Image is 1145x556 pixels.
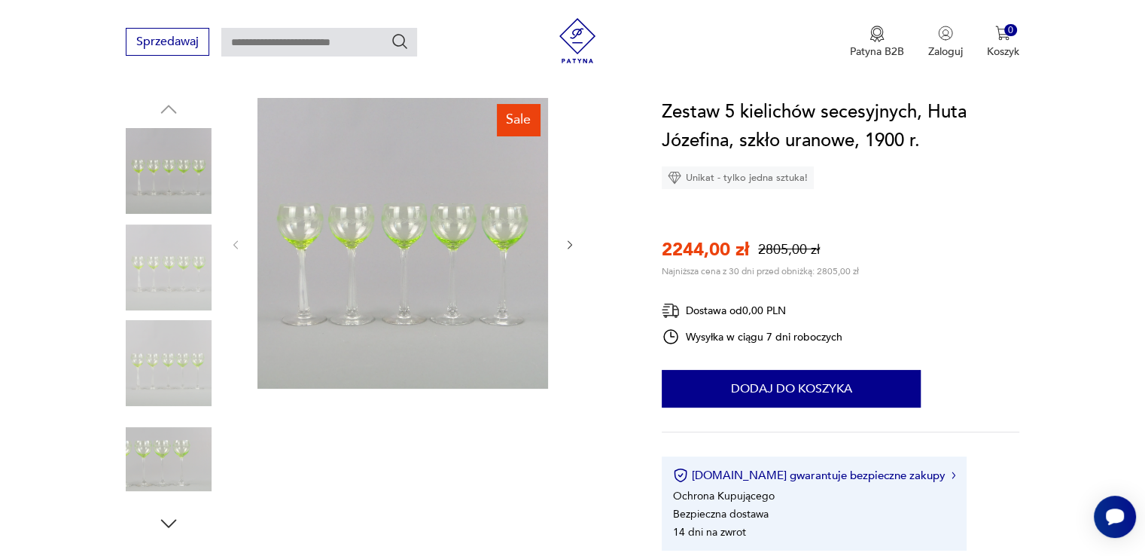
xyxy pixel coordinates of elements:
[987,26,1019,59] button: 0Koszyk
[987,44,1019,59] p: Koszyk
[126,28,209,56] button: Sprzedawaj
[662,265,859,277] p: Najniższa cena z 30 dni przed obniżką: 2805,00 zł
[673,507,769,521] li: Bezpieczna dostawa
[391,32,409,50] button: Szukaj
[938,26,953,41] img: Ikonka użytkownika
[662,301,842,320] div: Dostawa od 0,00 PLN
[662,370,921,408] button: Dodaj do koszyka
[869,26,885,42] img: Ikona medalu
[662,301,680,320] img: Ikona dostawy
[126,225,212,310] img: Zdjęcie produktu Zestaw 5 kielichów secesyjnych, Huta Józefina, szkło uranowe, 1900 r.
[497,104,540,136] div: Sale
[758,240,820,259] p: 2805,00 zł
[850,44,904,59] p: Patyna B2B
[662,328,842,346] div: Wysyłka w ciągu 7 dni roboczych
[126,38,209,48] a: Sprzedawaj
[662,166,814,189] div: Unikat - tylko jedna sztuka!
[850,26,904,59] button: Patyna B2B
[257,98,548,389] img: Zdjęcie produktu Zestaw 5 kielichów secesyjnych, Huta Józefina, szkło uranowe, 1900 r.
[555,18,600,63] img: Patyna - sklep z meblami i dekoracjami vintage
[928,26,963,59] button: Zaloguj
[928,44,963,59] p: Zaloguj
[673,489,775,503] li: Ochrona Kupującego
[673,468,955,483] button: [DOMAIN_NAME] gwarantuje bezpieczne zakupy
[673,468,688,483] img: Ikona certyfikatu
[850,26,904,59] a: Ikona medaluPatyna B2B
[126,320,212,406] img: Zdjęcie produktu Zestaw 5 kielichów secesyjnych, Huta Józefina, szkło uranowe, 1900 r.
[995,26,1010,41] img: Ikona koszyka
[662,237,749,262] p: 2244,00 zł
[952,472,956,479] img: Ikona strzałki w prawo
[662,98,1019,155] h1: Zestaw 5 kielichów secesyjnych, Huta Józefina, szkło uranowe, 1900 r.
[668,171,681,185] img: Ikona diamentu
[673,525,746,539] li: 14 dni na zwrot
[1094,496,1136,538] iframe: Smartsupp widget button
[126,128,212,214] img: Zdjęcie produktu Zestaw 5 kielichów secesyjnych, Huta Józefina, szkło uranowe, 1900 r.
[126,417,212,503] img: Zdjęcie produktu Zestaw 5 kielichów secesyjnych, Huta Józefina, szkło uranowe, 1900 r.
[1004,24,1017,37] div: 0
